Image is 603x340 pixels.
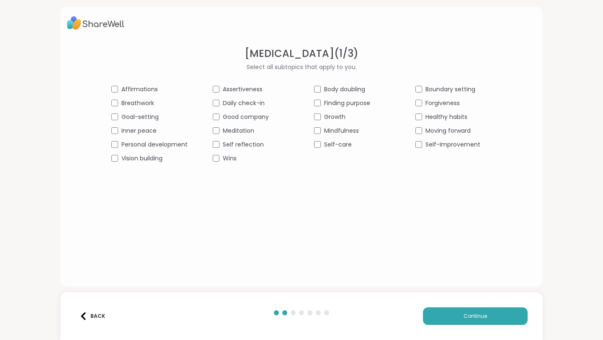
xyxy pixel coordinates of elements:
[324,126,359,135] span: Mindfulness
[223,154,237,163] span: Wins
[223,140,264,149] span: Self reflection
[223,126,254,135] span: Meditation
[423,307,528,325] button: Continue
[324,99,370,108] span: Finding purpose
[223,113,269,121] span: Good company
[464,312,487,320] span: Continue
[80,312,105,320] div: Back
[425,99,460,108] span: Forgiveness
[324,85,365,94] span: Body doubling
[223,85,263,94] span: Assertiveness
[121,99,154,108] span: Breathwork
[121,85,158,94] span: Affirmations
[324,140,352,149] span: Self-care
[121,140,188,149] span: Personal development
[425,126,471,135] span: Moving forward
[121,126,157,135] span: Inner peace
[425,140,480,149] span: Self-Improvement
[75,307,109,325] button: Back
[67,13,124,33] img: ShareWell Logo
[223,99,265,108] span: Daily check-in
[324,113,345,121] span: Growth
[245,46,358,61] span: [MEDICAL_DATA] ( 1 / 3 )
[247,63,357,72] span: Select all subtopics that apply to you.
[425,113,467,121] span: Healthy habits
[121,154,162,163] span: Vision building
[121,113,159,121] span: Goal-setting
[425,85,475,94] span: Boundary setting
